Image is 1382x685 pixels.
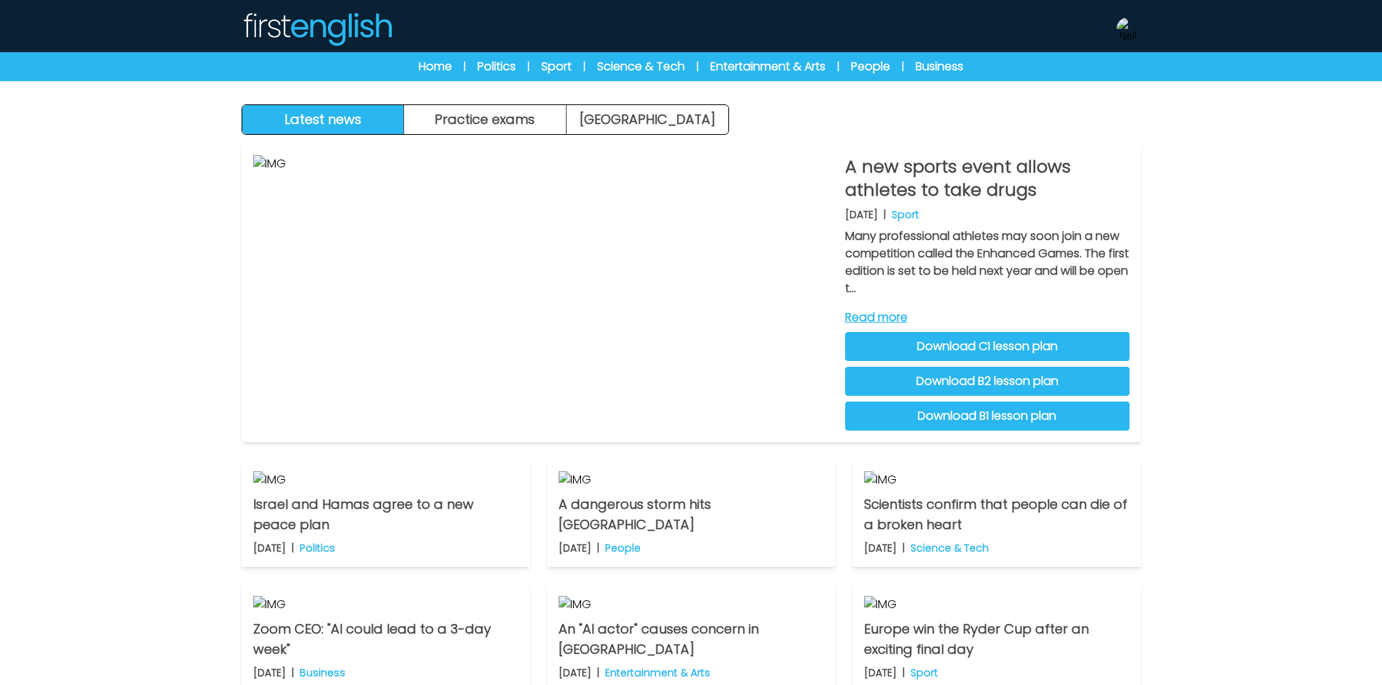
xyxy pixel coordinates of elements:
[477,58,516,75] a: Politics
[253,494,518,535] p: Israel and Hamas agree to a new peace plan
[253,471,518,489] img: IMG
[864,494,1129,535] p: Scientists confirm that people can die of a broken heart
[419,58,452,75] a: Home
[547,460,835,567] a: IMG A dangerous storm hits [GEOGRAPHIC_DATA] [DATE] | People
[597,665,599,680] b: |
[292,541,294,555] b: |
[242,105,405,134] button: Latest news
[559,665,591,680] p: [DATE]
[864,619,1129,660] p: Europe win the Ryder Cup after an exciting final day
[864,665,897,680] p: [DATE]
[253,155,834,431] img: IMG
[864,541,897,555] p: [DATE]
[864,596,1129,613] img: IMG
[597,58,685,75] a: Science & Tech
[910,665,938,680] p: Sport
[902,59,904,74] span: |
[851,58,890,75] a: People
[892,207,919,222] p: Sport
[527,59,530,74] span: |
[242,460,530,567] a: IMG Israel and Hamas agree to a new peace plan [DATE] | Politics
[902,665,905,680] b: |
[845,228,1130,297] p: Many professional athletes may soon join a new competition called the Enhanced Games. The first e...
[845,402,1130,431] a: Download B1 lesson plan
[605,541,641,555] p: People
[300,541,335,555] p: Politics
[916,58,963,75] a: Business
[292,665,294,680] b: |
[253,619,518,660] p: Zoom CEO: "AI could lead to a 3-day week"
[541,58,572,75] a: Sport
[845,155,1130,202] p: A new sports event allows athletes to take drugs
[845,309,1130,326] a: Read more
[253,665,286,680] p: [DATE]
[837,59,839,74] span: |
[845,207,878,222] p: [DATE]
[464,59,466,74] span: |
[253,596,518,613] img: IMG
[864,471,1129,489] img: IMG
[559,471,823,489] img: IMG
[884,207,886,222] b: |
[710,58,826,75] a: Entertainment & Arts
[845,332,1130,361] a: Download C1 lesson plan
[404,105,567,134] button: Practice exams
[852,460,1140,567] a: IMG Scientists confirm that people can die of a broken heart [DATE] | Science & Tech
[300,665,345,680] p: Business
[242,12,392,46] img: Logo
[597,541,599,555] b: |
[910,541,989,555] p: Science & Tech
[1116,17,1140,41] img: Neil Storey
[559,541,591,555] p: [DATE]
[845,367,1130,396] a: Download B2 lesson plan
[559,494,823,535] p: A dangerous storm hits [GEOGRAPHIC_DATA]
[253,541,286,555] p: [DATE]
[567,105,728,134] a: [GEOGRAPHIC_DATA]
[559,619,823,660] p: An "AI actor" causes concern in [GEOGRAPHIC_DATA]
[605,665,710,680] p: Entertainment & Arts
[559,596,823,613] img: IMG
[696,59,699,74] span: |
[583,59,585,74] span: |
[902,541,905,555] b: |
